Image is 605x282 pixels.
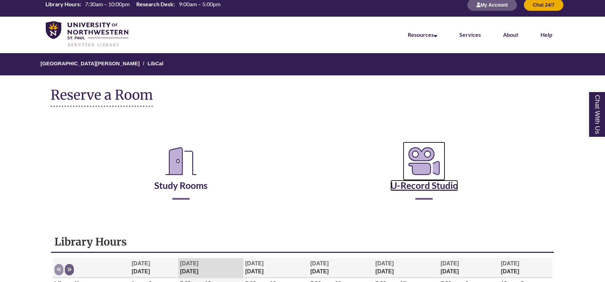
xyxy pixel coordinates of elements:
[46,21,128,47] img: UNWSP Library Logo
[43,0,82,8] th: Library Hours:
[65,264,74,275] button: Next week
[51,88,153,107] h1: Reserve a Room
[310,260,329,266] span: [DATE]
[41,60,140,66] a: [GEOGRAPHIC_DATA][PERSON_NAME]
[51,53,554,75] nav: Breadcrumb
[154,163,208,191] a: Study Rooms
[309,258,374,278] th: [DATE]
[408,31,437,38] a: Resources
[503,31,518,38] a: About
[130,258,179,278] th: [DATE]
[501,260,519,266] span: [DATE]
[439,258,499,278] th: [DATE]
[133,0,176,8] th: Research Desk:
[178,258,243,278] th: [DATE]
[179,1,221,7] span: 9:00am – 5:00pm
[245,260,263,266] span: [DATE]
[147,60,163,66] a: LibCal
[243,258,309,278] th: [DATE]
[180,260,198,266] span: [DATE]
[499,258,552,278] th: [DATE]
[43,0,223,9] a: Hours Today
[541,31,552,38] a: Help
[51,124,554,220] div: Reserve a Room
[132,260,150,266] span: [DATE]
[54,264,63,275] button: Previous week
[459,31,481,38] a: Services
[375,260,394,266] span: [DATE]
[467,2,517,8] a: My Account
[85,1,130,7] span: 7:30am – 10:00pm
[54,235,551,248] h1: Library Hours
[374,258,439,278] th: [DATE]
[524,2,563,8] a: Chat 24/7
[441,260,459,266] span: [DATE]
[390,163,458,191] a: U-Record Studio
